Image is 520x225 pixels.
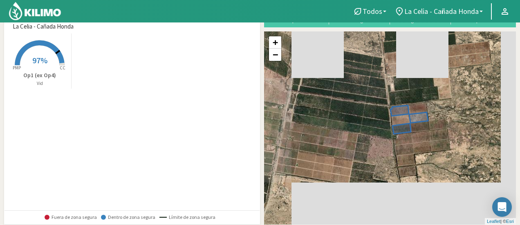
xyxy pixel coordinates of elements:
[332,17,388,23] div: Riego
[390,2,451,23] button: Carga mensual
[269,36,281,49] a: Zoom in
[271,17,327,23] div: Precipitaciones
[453,17,509,23] div: Reportes
[485,218,516,225] div: | ©
[9,80,71,87] p: Vid
[363,7,382,16] span: Todos
[268,2,329,23] button: Precipitaciones
[451,2,512,23] button: Reportes
[8,1,62,21] img: Kilimo
[45,214,97,220] span: Fuera de zona segura
[159,214,215,220] span: Límite de zona segura
[506,219,514,224] a: Esri
[32,55,47,65] span: 97%
[101,214,155,220] span: Dentro de zona segura
[13,65,21,71] tspan: PMP
[329,2,390,23] button: Riego
[9,71,71,80] p: Op1 (ex Op4)
[487,219,500,224] a: Leaflet
[492,197,512,217] div: Open Intercom Messenger
[13,22,74,31] span: La Celia - Cañada Honda
[269,49,281,61] a: Zoom out
[404,7,479,16] span: La Celia - Cañada Honda
[60,65,66,71] tspan: CC
[392,17,448,23] div: Carga mensual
